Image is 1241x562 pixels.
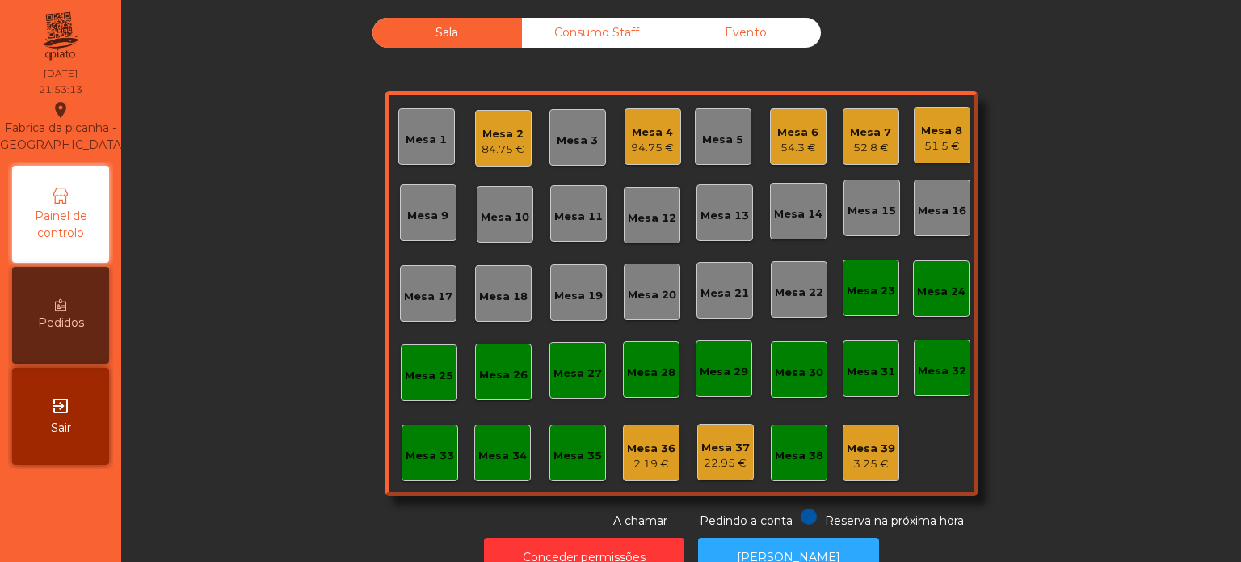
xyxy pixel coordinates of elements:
div: 51.5 € [921,138,962,154]
div: Mesa 26 [479,367,528,383]
div: Mesa 23 [847,283,895,299]
div: Mesa 29 [700,364,748,380]
div: Mesa 37 [701,440,750,456]
span: Pedindo a conta [700,513,793,528]
span: Painel de controlo [16,208,105,242]
div: Mesa 20 [628,287,676,303]
div: 21:53:13 [39,82,82,97]
div: Mesa 3 [557,133,598,149]
div: 94.75 € [631,140,674,156]
div: Mesa 7 [850,125,891,141]
div: 3.25 € [847,456,895,472]
div: Mesa 31 [847,364,895,380]
div: Mesa 19 [554,288,603,304]
div: 54.3 € [777,140,818,156]
div: Mesa 32 [918,363,966,379]
i: exit_to_app [51,396,70,416]
div: Mesa 12 [628,210,676,226]
span: A chamar [613,513,667,528]
span: Pedidos [38,315,84,332]
span: Reserva na próxima hora [825,513,964,528]
div: Mesa 14 [774,206,822,222]
div: Mesa 24 [917,284,965,300]
div: Consumo Staff [522,18,671,48]
div: Mesa 34 [478,448,527,464]
div: Mesa 35 [553,448,602,464]
i: location_on [51,100,70,120]
img: qpiato [40,8,80,65]
div: Mesa 13 [700,208,749,224]
div: Mesa 25 [405,368,453,384]
div: Mesa 38 [775,448,823,464]
div: Mesa 4 [631,125,674,141]
div: Mesa 9 [407,208,448,224]
div: Mesa 33 [406,448,454,464]
div: Mesa 18 [479,289,528,305]
div: Mesa 8 [921,123,962,139]
div: Mesa 39 [847,441,895,457]
div: 2.19 € [627,456,675,472]
div: 22.95 € [701,455,750,471]
div: 52.8 € [850,140,891,156]
div: Mesa 21 [700,285,749,302]
div: Evento [671,18,821,48]
div: Mesa 27 [553,366,602,382]
div: Mesa 10 [481,209,529,226]
div: Mesa 22 [775,285,823,301]
div: Mesa 17 [404,289,452,305]
div: Mesa 28 [627,365,675,381]
div: Mesa 16 [918,203,966,219]
div: Mesa 15 [848,203,896,219]
span: Sair [51,420,71,437]
div: Mesa 11 [554,209,603,225]
div: [DATE] [44,66,78,81]
div: Mesa 36 [627,441,675,457]
div: Mesa 5 [702,132,743,148]
div: Sala [372,18,522,48]
div: Mesa 30 [775,365,823,381]
div: Mesa 2 [482,126,524,142]
div: Mesa 1 [406,132,447,148]
div: Mesa 6 [777,125,818,141]
div: 84.75 € [482,142,524,158]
